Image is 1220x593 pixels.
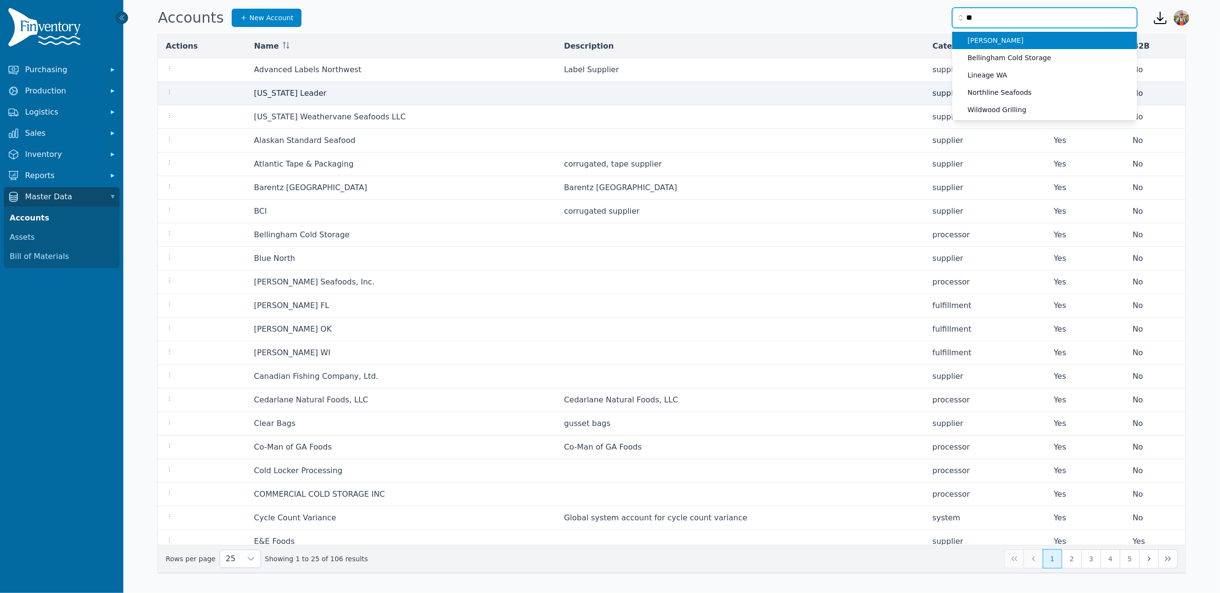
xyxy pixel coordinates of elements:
[254,301,329,310] a: [PERSON_NAME] FL
[254,419,295,428] a: Clear Bags
[925,105,1046,129] td: supplier
[1133,40,1150,52] span: B2B
[254,372,378,381] a: Canadian Fishing Company, Ltd.
[254,442,332,451] a: Co-Man of GA Foods
[25,170,102,181] span: Reports
[1046,436,1125,459] td: Yes
[1046,129,1125,153] td: Yes
[1046,388,1125,412] td: Yes
[925,82,1046,105] td: supplier
[1158,549,1178,568] button: Last Page
[556,412,925,436] td: gusset bags
[925,294,1046,318] td: fulfillment
[925,153,1046,176] td: supplier
[1125,365,1185,388] td: No
[4,187,119,206] button: Master Data
[254,136,355,145] a: Alaskan Standard Seafood
[1125,506,1185,530] td: No
[254,159,354,168] a: Atlantic Tape & Packaging
[1139,549,1158,568] button: Next Page
[25,128,102,139] span: Sales
[25,149,102,160] span: Inventory
[925,176,1046,200] td: supplier
[1125,436,1185,459] td: No
[968,36,1120,45] span: [PERSON_NAME]
[556,200,925,223] td: corrugated supplier
[925,341,1046,365] td: fulfillment
[254,230,349,239] a: Bellingham Cold Storage
[1046,318,1125,341] td: Yes
[25,64,102,76] span: Purchasing
[564,40,614,52] span: Description
[932,40,972,52] span: Category
[1125,105,1185,129] td: No
[1125,247,1185,271] td: No
[1125,483,1185,506] td: No
[925,318,1046,341] td: fulfillment
[968,70,1129,80] span: Lineage WA
[925,223,1046,247] td: processor
[1125,271,1185,294] td: No
[254,89,327,98] a: [US_STATE] Leader
[925,365,1046,388] td: supplier
[265,554,368,564] span: Showing 1 to 25 of 106 results
[1125,200,1185,223] td: No
[925,271,1046,294] td: processor
[1125,530,1185,554] td: Yes
[1125,82,1185,105] td: No
[220,550,241,567] span: Rows per page
[254,40,279,52] span: Name
[1125,176,1185,200] td: No
[1046,153,1125,176] td: Yes
[254,206,267,216] a: BCI
[925,459,1046,483] td: processor
[968,53,1129,63] span: Bellingham Cold Storage
[1174,10,1189,26] img: Sera Wheeler
[1046,365,1125,388] td: Yes
[1046,483,1125,506] td: Yes
[556,436,925,459] td: Co-Man of GA Foods
[1125,58,1185,82] td: No
[1125,459,1185,483] td: No
[4,166,119,185] button: Reports
[1125,341,1185,365] td: No
[254,466,342,475] a: Cold Locker Processing
[1046,294,1125,318] td: Yes
[925,247,1046,271] td: supplier
[1046,247,1125,271] td: Yes
[254,254,295,263] a: Blue North
[232,9,302,27] a: New Account
[1120,549,1139,568] button: Page 5
[254,112,406,121] a: [US_STATE] Weathervane Seafoods LLC
[1046,341,1125,365] td: Yes
[6,228,118,247] a: Assets
[968,88,1129,97] span: Northline Seafoods
[1081,549,1101,568] button: Page 3
[1125,412,1185,436] td: No
[254,490,385,499] a: COMMERCIAL COLD STORAGE INC
[4,60,119,79] button: Purchasing
[556,388,925,412] td: Cedarlane Natural Foods, LLC
[254,395,368,404] a: Cedarlane Natural Foods, LLC
[6,247,118,266] a: Bill of Materials
[254,183,367,192] a: Barentz [GEOGRAPHIC_DATA]
[1046,506,1125,530] td: Yes
[249,13,294,23] span: New Account
[254,324,331,334] a: [PERSON_NAME] OK
[254,513,336,522] a: Cycle Count Variance
[925,58,1046,82] td: supplier
[1125,153,1185,176] td: No
[4,124,119,143] button: Sales
[1046,176,1125,200] td: Yes
[4,103,119,122] button: Logistics
[925,506,1046,530] td: system
[925,530,1046,554] td: supplier
[556,506,925,530] td: Global system account for cycle count variance
[1101,549,1120,568] button: Page 4
[1125,223,1185,247] td: No
[4,145,119,164] button: Inventory
[25,191,102,203] span: Master Data
[158,9,224,26] h1: Accounts
[166,40,198,52] span: Actions
[1046,200,1125,223] td: Yes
